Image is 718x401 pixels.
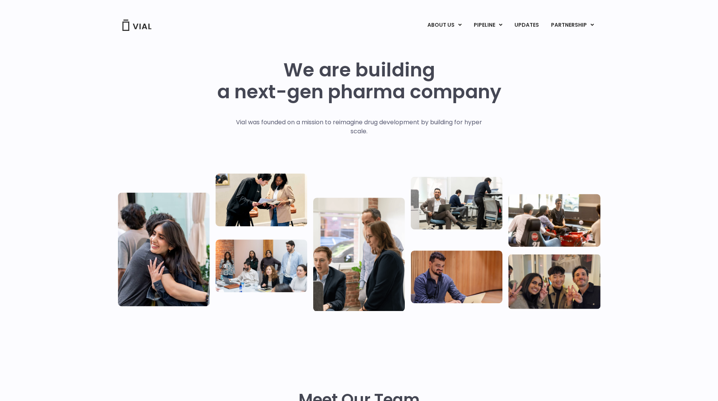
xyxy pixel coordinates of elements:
img: Group of 3 people smiling holding up the peace sign [508,254,600,309]
a: PIPELINEMenu Toggle [468,19,508,32]
img: Two people looking at a paper talking. [216,174,307,226]
a: UPDATES [508,19,545,32]
img: Group of three people standing around a computer looking at the screen [313,198,405,311]
a: PARTNERSHIPMenu Toggle [545,19,600,32]
img: Vial Logo [122,20,152,31]
a: ABOUT USMenu Toggle [421,19,467,32]
img: Man working at a computer [411,250,502,303]
img: Eight people standing and sitting in an office [216,239,307,292]
p: Vial was founded on a mission to reimagine drug development by building for hyper scale. [228,118,490,136]
img: Vial Life [118,192,210,306]
img: Group of people playing whirlyball [508,194,600,247]
img: Three people working in an office [411,177,502,229]
h1: We are building a next-gen pharma company [217,59,501,103]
